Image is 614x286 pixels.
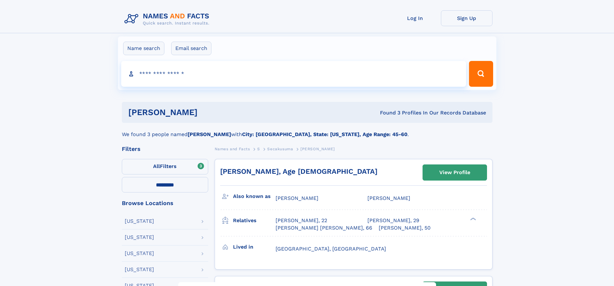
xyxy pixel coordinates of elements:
a: Names and Facts [215,145,250,153]
label: Name search [123,42,164,55]
div: ❯ [469,217,476,221]
a: Sign Up [441,10,492,26]
a: S [257,145,260,153]
div: [US_STATE] [125,235,154,240]
span: [PERSON_NAME] [367,195,410,201]
div: Filters [122,146,208,152]
button: Search Button [469,61,493,87]
div: We found 3 people named with . [122,123,492,138]
a: [PERSON_NAME] [PERSON_NAME], 66 [276,224,372,232]
div: [US_STATE] [125,267,154,272]
b: [PERSON_NAME] [188,131,231,137]
span: S [257,147,260,151]
a: [PERSON_NAME], Age [DEMOGRAPHIC_DATA] [220,167,377,175]
b: City: [GEOGRAPHIC_DATA], State: [US_STATE], Age Range: 45-60 [242,131,407,137]
h1: [PERSON_NAME] [128,108,289,116]
h3: Also known as [233,191,276,202]
div: [US_STATE] [125,251,154,256]
label: Filters [122,159,208,174]
a: [PERSON_NAME], 50 [379,224,431,232]
span: All [153,163,160,169]
div: View Profile [439,165,470,180]
input: search input [121,61,466,87]
a: [PERSON_NAME], 29 [367,217,419,224]
a: View Profile [423,165,487,180]
div: [US_STATE] [125,219,154,224]
a: [PERSON_NAME], 22 [276,217,327,224]
span: [PERSON_NAME] [276,195,318,201]
div: Found 3 Profiles In Our Records Database [289,109,486,116]
div: Browse Locations [122,200,208,206]
h3: Relatives [233,215,276,226]
span: Secakusuma [267,147,293,151]
label: Email search [171,42,211,55]
h3: Lived in [233,242,276,252]
img: Logo Names and Facts [122,10,215,28]
a: Secakusuma [267,145,293,153]
span: [GEOGRAPHIC_DATA], [GEOGRAPHIC_DATA] [276,246,386,252]
span: [PERSON_NAME] [300,147,335,151]
a: Log In [389,10,441,26]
